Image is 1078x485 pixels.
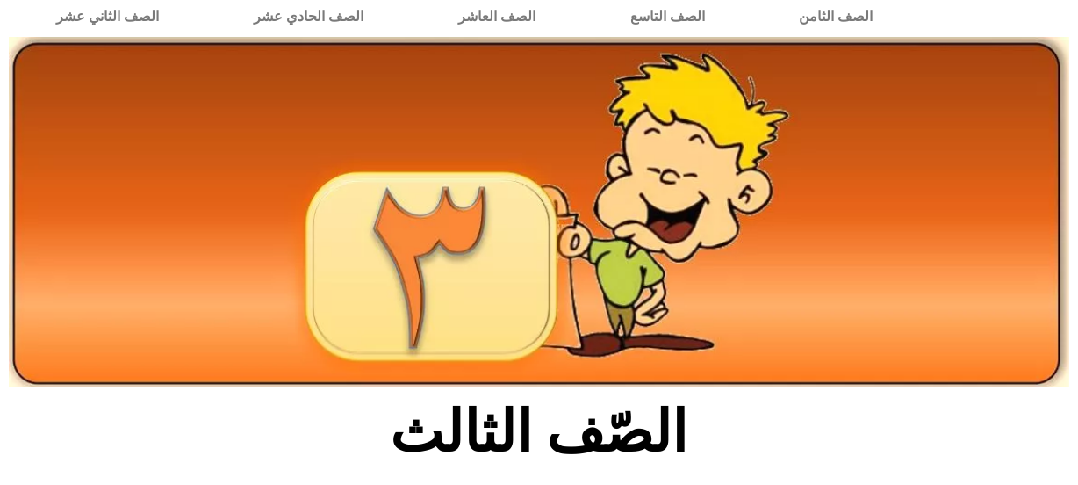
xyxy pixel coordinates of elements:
[249,398,830,467] h2: الصّف الثالث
